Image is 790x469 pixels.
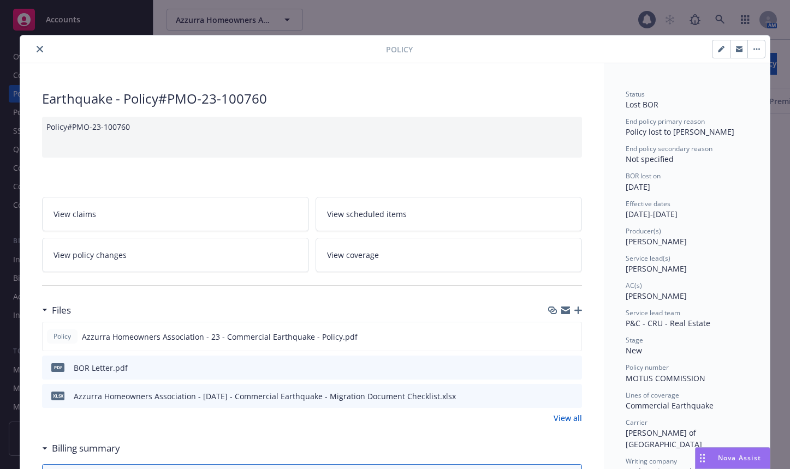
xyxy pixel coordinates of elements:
h3: Files [52,303,71,317]
span: View claims [54,208,96,220]
h3: Billing summary [52,441,120,455]
span: [PERSON_NAME] [626,291,687,301]
span: AC(s) [626,281,642,290]
span: Service lead team [626,308,680,317]
span: [DATE] [626,182,650,192]
button: Nova Assist [695,447,770,469]
span: BOR lost on [626,171,661,181]
div: Files [42,303,71,317]
span: Producer(s) [626,226,661,236]
span: [PERSON_NAME] [626,236,687,246]
span: Carrier [626,418,648,427]
div: Policy#PMO-23-100760 [42,117,582,158]
span: Writing company [626,456,677,466]
button: download file [550,390,559,402]
span: Stage [626,335,643,345]
div: Billing summary [42,441,120,455]
button: download file [550,331,559,342]
button: preview file [568,362,578,374]
a: View policy changes [42,238,309,272]
span: P&C - CRU - Real Estate [626,318,710,328]
span: pdf [51,363,64,371]
span: Not specified [626,154,674,164]
span: [PERSON_NAME] [626,263,687,274]
div: Azzurra Homeowners Association - [DATE] - Commercial Earthquake - Migration Document Checklist.xlsx [74,390,456,402]
span: Policy lost to [PERSON_NAME] [626,127,734,137]
span: Policy [386,44,413,55]
div: Earthquake - Policy#PMO-23-100760 [42,89,582,108]
button: download file [550,362,559,374]
a: View all [554,412,582,424]
span: End policy primary reason [626,117,705,126]
a: View scheduled items [316,197,583,231]
span: xlsx [51,392,64,400]
span: View policy changes [54,249,127,261]
a: View claims [42,197,309,231]
span: Commercial Earthquake [626,400,714,411]
span: Policy number [626,363,669,372]
a: View coverage [316,238,583,272]
span: [PERSON_NAME] of [GEOGRAPHIC_DATA] [626,428,702,449]
div: BOR Letter.pdf [74,362,128,374]
span: Status [626,89,645,99]
span: Lost BOR [626,99,658,110]
span: Service lead(s) [626,254,670,263]
button: preview file [567,331,577,342]
span: Effective dates [626,199,670,208]
span: View coverage [327,249,379,261]
button: close [33,43,46,56]
span: End policy secondary reason [626,144,712,153]
span: MOTUS COMMISSION [626,373,705,383]
div: Drag to move [696,448,709,468]
button: preview file [568,390,578,402]
span: Azzurra Homeowners Association - 23 - Commercial Earthquake - Policy.pdf [82,331,358,342]
span: Policy [51,332,73,341]
span: New [626,345,642,356]
div: [DATE] - [DATE] [626,199,748,220]
span: Nova Assist [718,453,761,462]
span: Lines of coverage [626,390,679,400]
span: View scheduled items [327,208,407,220]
